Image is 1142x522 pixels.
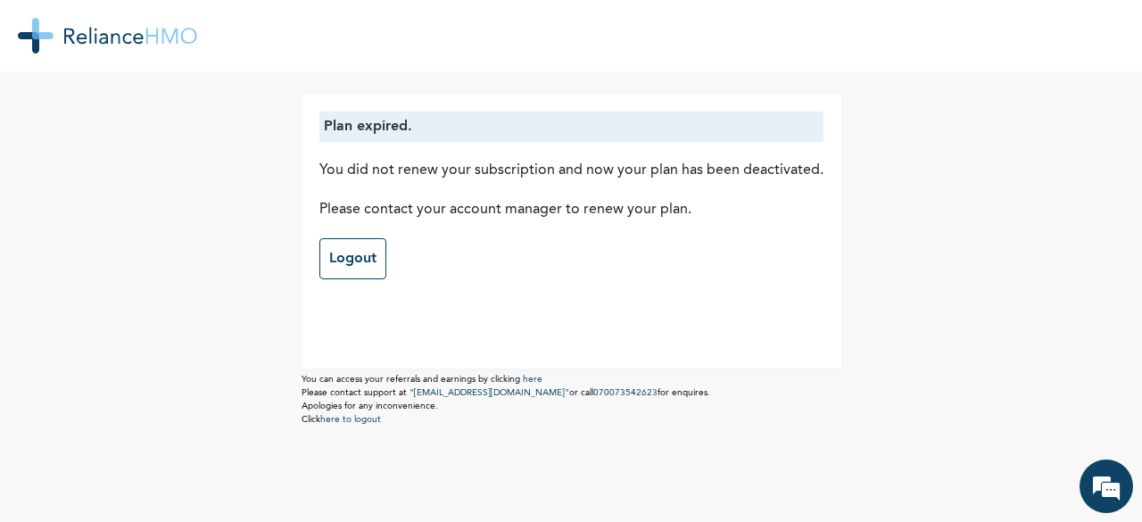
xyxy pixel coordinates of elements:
a: 070073542623 [593,388,658,397]
p: Please contact support at or call for enquires. Apologies for any inconvenience. [302,386,841,413]
p: Plan expired. [324,116,819,137]
p: Click [302,413,841,427]
p: Please contact your account manager to renew your plan. [319,199,823,220]
a: here [523,375,542,384]
a: "[EMAIL_ADDRESS][DOMAIN_NAME]" [410,388,569,397]
a: Logout [319,238,386,279]
img: RelianceHMO [18,18,197,54]
p: You can access your referrals and earnings by clicking [302,373,841,386]
a: here to logout [320,415,381,424]
p: You did not renew your subscription and now your plan has been deactivated. [319,160,823,181]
